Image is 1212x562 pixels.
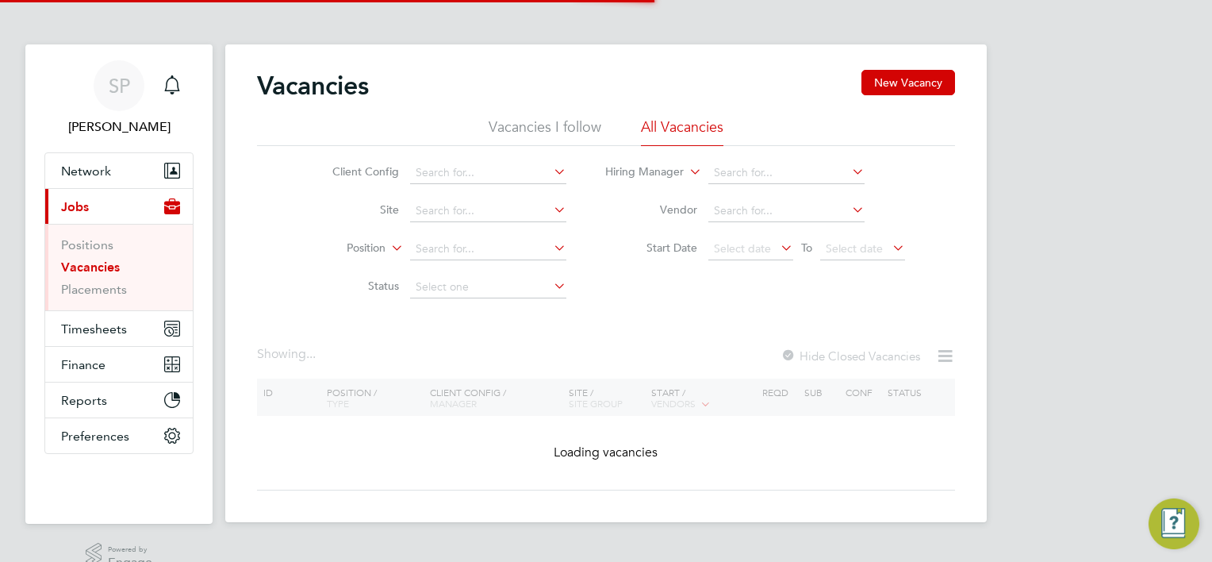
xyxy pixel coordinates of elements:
span: To [796,237,817,258]
span: Jobs [61,199,89,214]
span: Smeraldo Porcaro [44,117,194,137]
input: Search for... [410,200,566,222]
span: Timesheets [61,321,127,337]
span: ... [306,346,316,362]
label: Hide Closed Vacancies [781,348,920,364]
li: All Vacancies [641,117,723,146]
button: Jobs [45,189,193,224]
button: Finance [45,347,193,382]
a: Placements [61,282,127,297]
button: Reports [45,383,193,418]
a: Positions [61,237,113,252]
span: Preferences [61,429,129,444]
input: Search for... [410,162,566,184]
a: Vacancies [61,260,120,275]
span: Finance [61,357,105,372]
label: Start Date [606,241,697,255]
span: SP [109,75,130,96]
button: New Vacancy [861,70,955,95]
label: Vendor [606,202,697,217]
input: Search for... [708,200,865,222]
span: Reports [61,393,107,408]
span: Powered by [108,543,152,556]
a: SP[PERSON_NAME] [44,60,194,137]
button: Timesheets [45,311,193,346]
div: Showing [257,346,319,363]
input: Search for... [708,162,865,184]
div: Jobs [45,224,193,310]
button: Preferences [45,418,193,453]
span: Select date [714,241,771,256]
label: Status [308,279,399,293]
button: Engage Resource Center [1149,498,1199,549]
span: Network [61,164,111,179]
span: Select date [826,241,883,256]
a: Go to home page [44,470,194,495]
label: Position [294,241,385,256]
nav: Main navigation [25,44,213,524]
li: Vacancies I follow [489,117,601,146]
input: Search for... [410,238,566,260]
label: Site [308,202,399,217]
img: fastbook-logo-retina.png [45,470,194,495]
h2: Vacancies [257,70,369,102]
label: Hiring Manager [593,164,684,180]
input: Select one [410,276,566,298]
label: Client Config [308,164,399,179]
button: Network [45,153,193,188]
